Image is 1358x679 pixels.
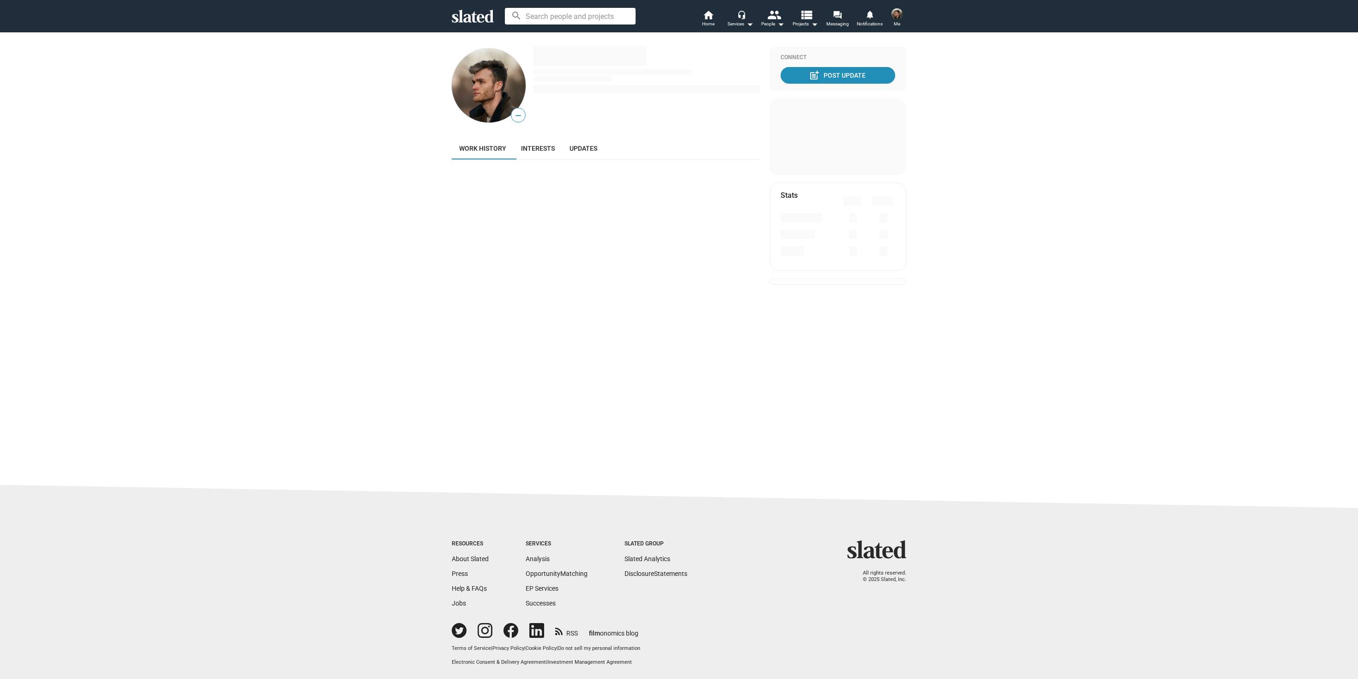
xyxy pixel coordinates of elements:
span: Interests [521,145,555,152]
mat-icon: post_add [809,70,820,81]
a: Notifications [854,9,886,30]
a: Terms of Service [452,645,491,651]
a: Slated Analytics [624,555,670,563]
span: | [491,645,492,651]
button: People [757,9,789,30]
a: Updates [562,137,605,159]
span: Me [894,18,900,30]
button: Nicholas CallaisMe [886,6,908,31]
mat-card-title: Stats [781,190,798,200]
button: Post Update [781,67,895,84]
span: | [557,645,558,651]
mat-icon: arrow_drop_down [744,18,755,30]
p: All rights reserved. © 2025 Slated, Inc. [853,570,906,583]
input: Search people and projects [505,8,636,24]
span: film [589,630,600,637]
span: Notifications [857,18,883,30]
span: Work history [459,145,506,152]
button: Projects [789,9,821,30]
div: Services [526,540,588,548]
div: Slated Group [624,540,687,548]
a: About Slated [452,555,489,563]
a: Successes [526,599,556,607]
button: Services [724,9,757,30]
mat-icon: headset_mic [737,10,746,18]
a: EP Services [526,585,558,592]
div: Post Update [811,67,866,84]
mat-icon: home [703,9,714,20]
div: Services [727,18,753,30]
a: Cookie Policy [526,645,557,651]
span: — [511,110,525,122]
a: Interests [514,137,562,159]
span: Projects [793,18,818,30]
mat-icon: arrow_drop_down [809,18,820,30]
a: Help & FAQs [452,585,487,592]
mat-icon: view_list [800,8,813,21]
a: Jobs [452,599,466,607]
span: Updates [570,145,597,152]
span: Home [702,18,715,30]
span: | [546,659,547,665]
a: RSS [555,624,578,638]
a: Messaging [821,9,854,30]
a: Home [692,9,724,30]
mat-icon: forum [833,10,842,19]
mat-icon: notifications [865,10,874,18]
div: Resources [452,540,489,548]
a: OpportunityMatching [526,570,588,577]
mat-icon: arrow_drop_down [775,18,786,30]
button: Do not sell my personal information [558,645,640,652]
a: Electronic Consent & Delivery Agreement [452,659,546,665]
a: Investment Management Agreement [547,659,632,665]
a: Work history [452,137,514,159]
a: DisclosureStatements [624,570,687,577]
a: Press [452,570,468,577]
div: Connect [781,54,895,61]
span: | [524,645,526,651]
span: Messaging [826,18,849,30]
div: People [761,18,784,30]
img: Nicholas Callais [891,8,903,19]
a: Analysis [526,555,550,563]
a: Privacy Policy [492,645,524,651]
mat-icon: people [767,8,781,21]
a: filmonomics blog [589,622,638,638]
